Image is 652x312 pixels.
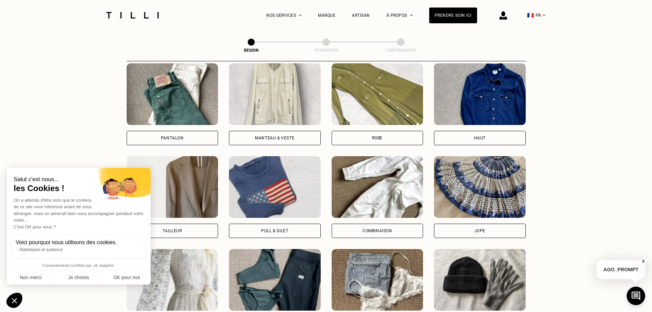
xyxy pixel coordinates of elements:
img: Tilli retouche votre Haut [434,63,526,125]
p: AGO_PROMPT [597,260,645,279]
img: Tilli retouche votre Robe de mariée [127,249,218,311]
div: Confirmation [367,48,435,53]
a: Prendre soin ici [429,8,477,23]
img: Logo du service de couturière Tilli [104,12,161,18]
div: Manteau & Veste [255,136,294,140]
img: Tilli retouche votre Pantalon [127,63,218,125]
div: Combinaison [362,229,392,233]
div: Estimation [292,48,360,53]
img: Tilli retouche votre Combinaison [332,156,423,218]
a: Marque [318,13,335,18]
img: Menu déroulant à propos [410,14,413,16]
img: Tilli retouche votre Maillot de bain [229,249,321,311]
img: Tilli retouche votre Robe [332,63,423,125]
img: Tilli retouche votre Tailleur [127,156,218,218]
button: X [640,258,647,265]
img: Tilli retouche votre Lingerie [332,249,423,311]
img: Tilli retouche votre Pull & gilet [229,156,321,218]
img: Tilli retouche votre Jupe [434,156,526,218]
div: Jupe [474,229,485,233]
div: Tailleur [163,229,182,233]
img: Tilli retouche votre Manteau & Veste [229,63,321,125]
div: Pull & gilet [261,229,288,233]
img: Tilli retouche votre Accessoires [434,249,526,311]
span: 🇫🇷 [527,12,534,18]
img: Menu déroulant [299,14,302,16]
img: icône connexion [499,11,507,20]
div: Robe [372,136,383,140]
div: Haut [474,136,486,140]
div: Besoin [217,48,285,53]
img: menu déroulant [542,14,545,16]
a: Artisan [352,13,370,18]
div: Pantalon [161,136,184,140]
